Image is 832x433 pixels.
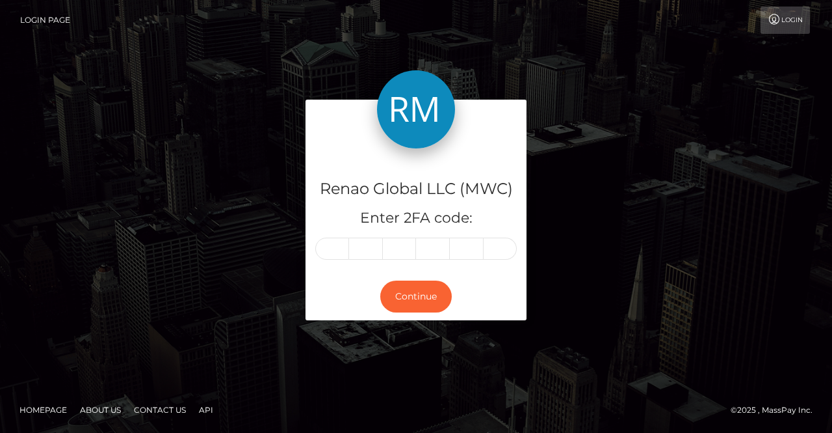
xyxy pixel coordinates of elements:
button: Continue [380,281,452,313]
a: Login [760,7,810,34]
a: Login Page [20,7,70,34]
a: API [194,400,218,420]
div: © 2025 , MassPay Inc. [731,403,822,417]
h4: Renao Global LLC (MWC) [315,178,517,201]
h5: Enter 2FA code: [315,208,517,229]
a: Contact Us [129,400,191,420]
img: Renao Global LLC (MWC) [377,70,455,148]
a: About Us [75,400,126,420]
a: Homepage [14,400,72,420]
